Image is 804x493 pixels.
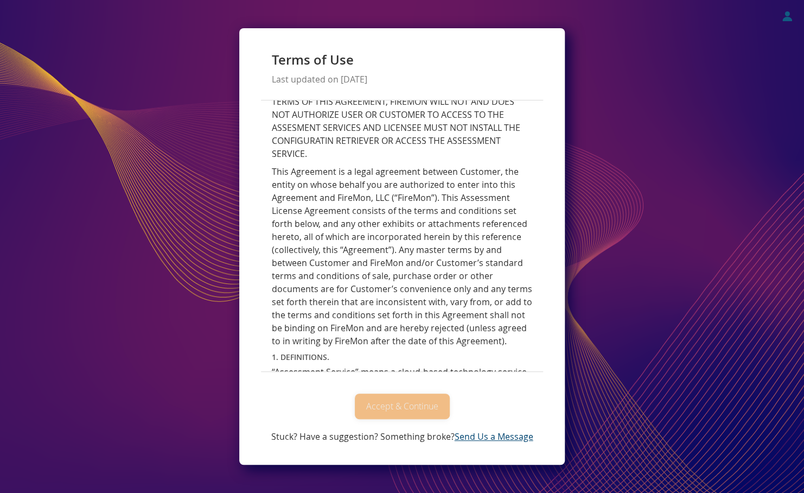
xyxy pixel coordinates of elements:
h3: Last updated on [DATE] [272,75,532,85]
h4: 1. DEFINITIONS. [272,353,532,361]
a: Send Us a Message [455,431,533,443]
p: Stuck? Have a suggestion? Something broke? [271,430,533,443]
p: “Assessment Service” means a cloud-based technology service hosted by or on behalf of FireMon for... [272,365,532,431]
h1: Terms of Use [272,53,532,67]
button: Accept & Continue [355,394,450,419]
p: This Agreement is a legal agreement between Customer, the entity on whose behalf you are authoriz... [272,165,532,347]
